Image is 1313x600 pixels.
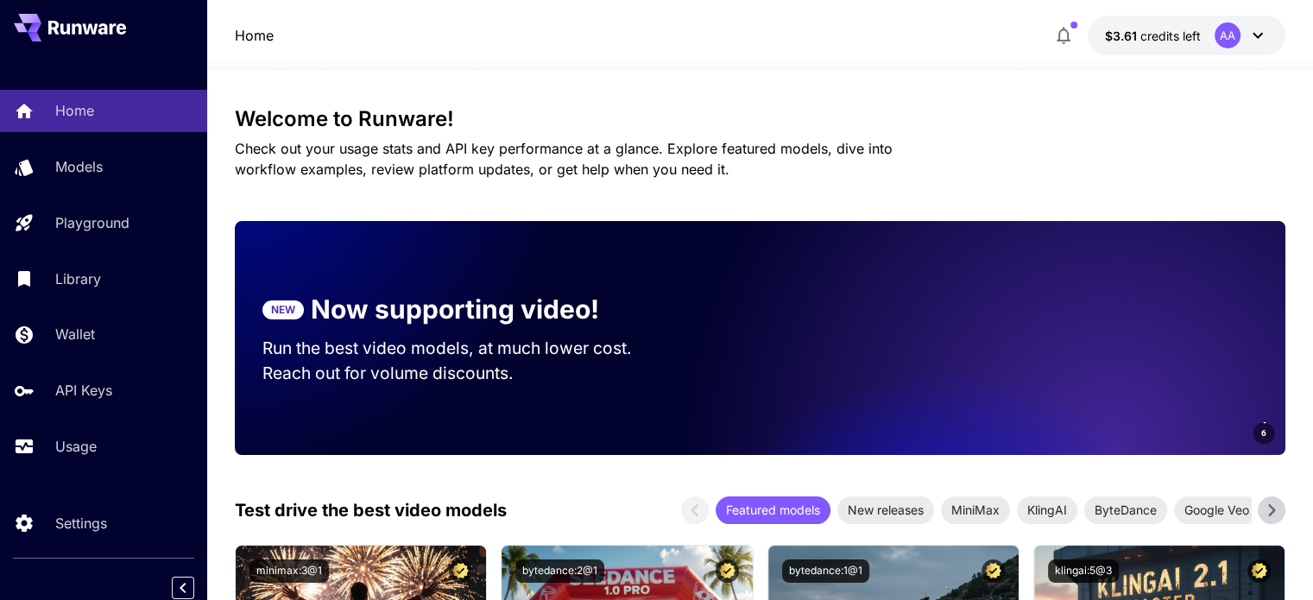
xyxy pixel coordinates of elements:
nav: breadcrumb [235,25,274,46]
div: $3.61329 [1105,27,1201,45]
button: bytedance:2@1 [515,559,604,583]
h3: Welcome to Runware! [235,107,1285,131]
p: Test drive the best video models [235,497,507,523]
div: AA [1215,22,1240,48]
p: NEW [271,302,295,318]
button: Certified Model – Vetted for best performance and includes a commercial license. [449,559,472,583]
div: Google Veo [1174,496,1259,524]
p: API Keys [55,380,112,401]
p: Wallet [55,324,95,344]
button: klingai:5@3 [1048,559,1119,583]
button: Collapse sidebar [172,577,194,599]
span: Check out your usage stats and API key performance at a glance. Explore featured models, dive int... [235,140,893,178]
p: Reach out for volume discounts. [262,361,665,386]
span: New releases [837,501,934,519]
span: ByteDance [1084,501,1167,519]
div: ByteDance [1084,496,1167,524]
span: credits left [1140,28,1201,43]
span: MiniMax [941,501,1010,519]
p: Now supporting video! [311,290,599,329]
button: Certified Model – Vetted for best performance and includes a commercial license. [982,559,1005,583]
div: New releases [837,496,934,524]
p: Usage [55,436,97,457]
p: Home [55,100,94,121]
p: Library [55,268,101,289]
span: KlingAI [1017,501,1077,519]
button: Certified Model – Vetted for best performance and includes a commercial license. [716,559,739,583]
button: bytedance:1@1 [782,559,869,583]
div: KlingAI [1017,496,1077,524]
span: $3.61 [1105,28,1140,43]
button: Certified Model – Vetted for best performance and includes a commercial license. [1247,559,1271,583]
span: Featured models [716,501,830,519]
a: Home [235,25,274,46]
div: MiniMax [941,496,1010,524]
p: Run the best video models, at much lower cost. [262,336,665,361]
button: minimax:3@1 [249,559,329,583]
p: Settings [55,513,107,534]
div: Featured models [716,496,830,524]
p: Models [55,156,103,177]
span: 6 [1261,426,1266,439]
p: Playground [55,212,129,233]
span: Google Veo [1174,501,1259,519]
button: $3.61329AA [1088,16,1285,55]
